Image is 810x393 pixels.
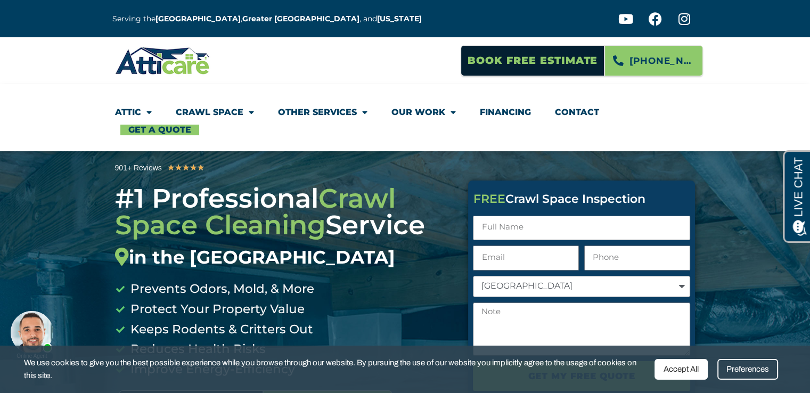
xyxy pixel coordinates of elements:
[128,320,313,340] span: Keeps Rodents & Critters Out
[377,14,422,23] a: [US_STATE]
[5,281,176,361] iframe: Chat Invitation
[555,100,599,125] a: Contact
[242,14,359,23] a: Greater [GEOGRAPHIC_DATA]
[654,359,708,380] div: Accept All
[115,100,696,135] nav: Menu
[167,161,204,175] div: 5/5
[115,162,162,174] div: 901+ Reviews
[604,45,703,76] a: [PHONE_NUMBER]
[480,100,531,125] a: Financing
[717,359,778,380] div: Preferences
[461,45,604,76] a: Book Free Estimate
[175,161,182,175] i: ★
[176,100,254,125] a: Crawl Space
[468,51,598,71] span: Book Free Estimate
[278,100,367,125] a: Other Services
[391,100,456,125] a: Our Work
[156,14,241,23] a: [GEOGRAPHIC_DATA]
[115,185,453,268] h3: #1 Professional Service
[190,161,197,175] i: ★
[115,247,453,268] div: in the [GEOGRAPHIC_DATA]
[473,216,690,241] input: Full Name
[473,193,690,205] div: Crawl Space Inspection
[115,100,152,125] a: Attic
[24,356,647,382] span: We use cookies to give you the best possible experience while you browse through our website. By ...
[128,339,266,359] span: Reduces Health Risks
[26,9,86,22] span: Opens a chat window
[197,161,204,175] i: ★
[473,192,505,206] span: FREE
[128,279,314,299] span: Prevents Odors, Mold, & More
[115,182,396,241] span: Crawl Space Cleaning
[584,245,690,271] input: Only numbers and phone characters (#, -, *, etc) are accepted.
[182,161,190,175] i: ★
[473,245,579,271] input: Email
[120,125,199,135] a: Get A Quote
[112,13,430,25] p: Serving the , , and
[128,299,305,320] span: Protect Your Property Value
[167,161,175,175] i: ★
[629,52,694,70] span: [PHONE_NUMBER]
